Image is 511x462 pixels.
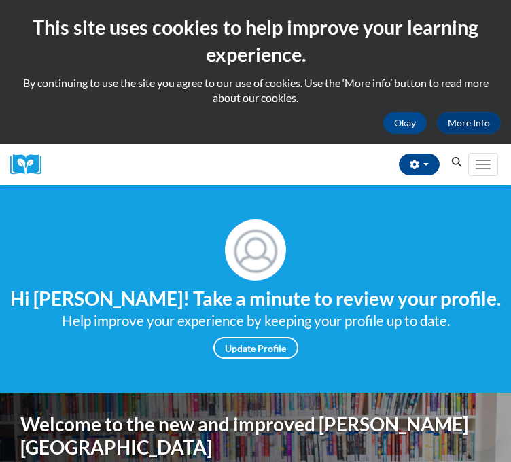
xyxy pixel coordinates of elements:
[399,154,440,175] button: Account Settings
[213,337,298,359] a: Update Profile
[10,14,501,69] h2: This site uses cookies to help improve your learning experience.
[10,310,501,332] div: Help improve your experience by keeping your profile up to date.
[467,144,501,185] div: Main menu
[10,287,501,310] h4: Hi [PERSON_NAME]! Take a minute to review your profile.
[383,112,427,134] button: Okay
[437,112,501,134] a: More Info
[10,154,51,175] img: Logo brand
[225,219,286,281] img: Profile Image
[20,413,491,459] h1: Welcome to the new and improved [PERSON_NAME][GEOGRAPHIC_DATA]
[446,154,467,171] button: Search
[10,154,51,175] a: Cox Campus
[10,75,501,105] p: By continuing to use the site you agree to our use of cookies. Use the ‘More info’ button to read...
[457,408,500,451] iframe: Button to launch messaging window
